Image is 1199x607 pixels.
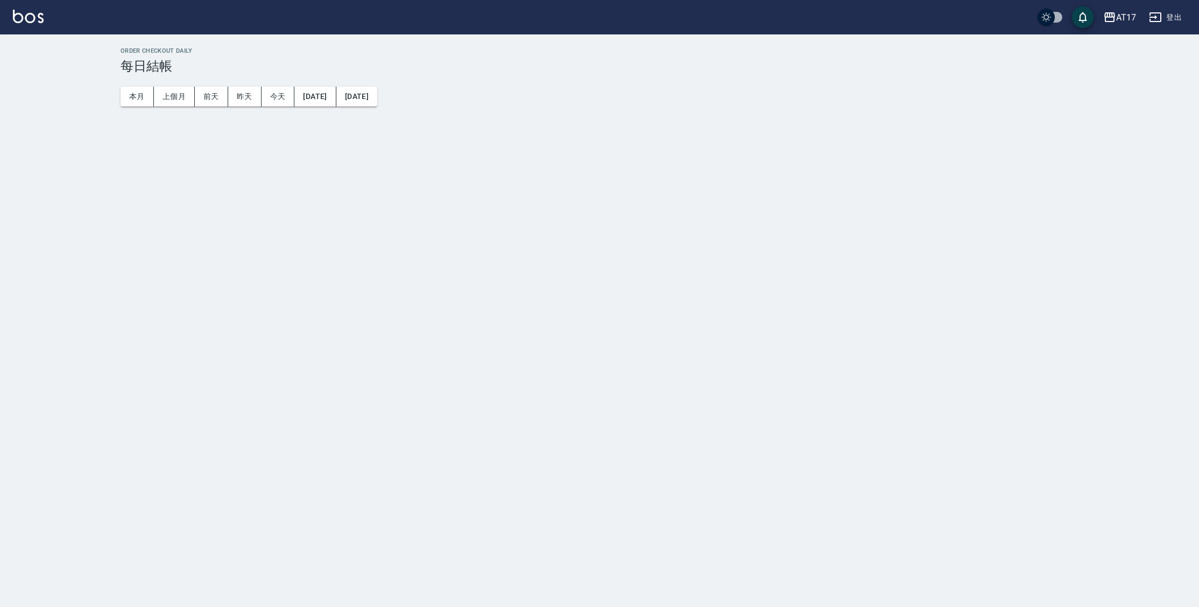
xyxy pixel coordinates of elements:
[195,87,228,107] button: 前天
[262,87,295,107] button: 今天
[1099,6,1140,29] button: AT17
[1116,11,1136,24] div: AT17
[1072,6,1094,28] button: save
[294,87,336,107] button: [DATE]
[121,59,1186,74] h3: 每日結帳
[336,87,377,107] button: [DATE]
[121,87,154,107] button: 本月
[13,10,44,23] img: Logo
[154,87,195,107] button: 上個月
[228,87,262,107] button: 昨天
[121,47,1186,54] h2: Order checkout daily
[1145,8,1186,27] button: 登出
